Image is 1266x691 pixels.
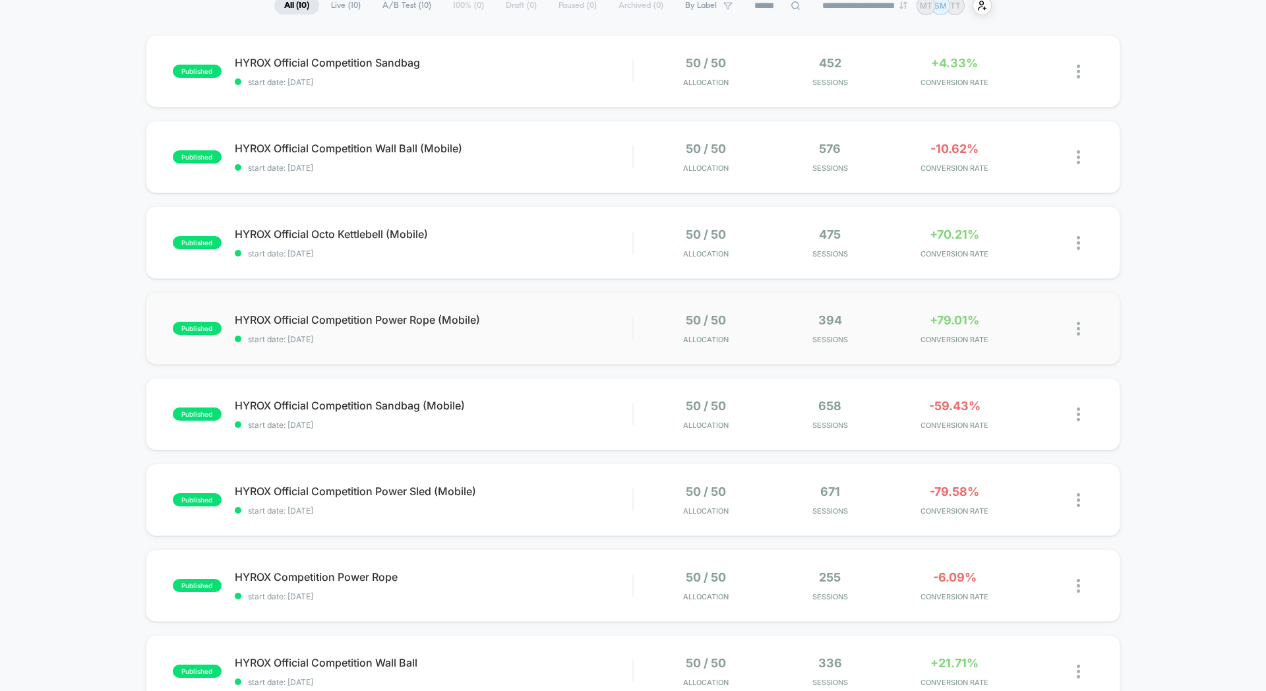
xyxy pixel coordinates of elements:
[173,236,222,249] span: published
[950,1,961,11] p: TT
[895,78,1013,87] span: CONVERSION RATE
[895,249,1013,258] span: CONVERSION RATE
[818,656,842,670] span: 336
[235,485,632,498] span: HYROX Official Competition Power Sled (Mobile)
[686,313,726,327] span: 50 / 50
[686,142,726,156] span: 50 / 50
[895,678,1013,687] span: CONVERSION RATE
[235,142,632,155] span: HYROX Official Competition Wall Ball (Mobile)
[930,313,979,327] span: +79.01%
[235,506,632,516] span: start date: [DATE]
[819,56,841,70] span: 452
[771,506,889,516] span: Sessions
[235,163,632,173] span: start date: [DATE]
[686,56,726,70] span: 50 / 50
[895,164,1013,173] span: CONVERSION RATE
[235,77,632,87] span: start date: [DATE]
[895,335,1013,344] span: CONVERSION RATE
[930,656,979,670] span: +21.71%
[771,164,889,173] span: Sessions
[235,334,632,344] span: start date: [DATE]
[685,1,717,11] span: By Label
[1077,236,1080,250] img: close
[235,227,632,241] span: HYROX Official Octo Kettlebell (Mobile)
[771,678,889,687] span: Sessions
[818,399,841,413] span: 658
[686,570,726,584] span: 50 / 50
[173,579,222,592] span: published
[895,592,1013,601] span: CONVERSION RATE
[1077,665,1080,678] img: close
[173,665,222,678] span: published
[819,142,841,156] span: 576
[929,399,980,413] span: -59.43%
[683,78,729,87] span: Allocation
[931,56,978,70] span: +4.33%
[1077,322,1080,336] img: close
[683,335,729,344] span: Allocation
[819,227,841,241] span: 475
[1077,150,1080,164] img: close
[235,313,632,326] span: HYROX Official Competition Power Rope (Mobile)
[1077,407,1080,421] img: close
[683,249,729,258] span: Allocation
[686,399,726,413] span: 50 / 50
[920,1,932,11] p: MT
[819,570,841,584] span: 255
[818,313,842,327] span: 394
[235,249,632,258] span: start date: [DATE]
[930,485,979,498] span: -79.58%
[771,592,889,601] span: Sessions
[683,164,729,173] span: Allocation
[235,56,632,69] span: HYROX Official Competition Sandbag
[899,1,907,9] img: end
[933,570,977,584] span: -6.09%
[173,493,222,506] span: published
[895,506,1013,516] span: CONVERSION RATE
[930,142,979,156] span: -10.62%
[683,678,729,687] span: Allocation
[771,421,889,430] span: Sessions
[173,65,222,78] span: published
[1077,65,1080,78] img: close
[173,407,222,421] span: published
[771,249,889,258] span: Sessions
[235,570,632,584] span: HYROX Competition Power Rope
[771,335,889,344] span: Sessions
[235,399,632,412] span: HYROX Official Competition Sandbag (Mobile)
[771,78,889,87] span: Sessions
[173,150,222,164] span: published
[683,506,729,516] span: Allocation
[1077,579,1080,593] img: close
[235,420,632,430] span: start date: [DATE]
[173,322,222,335] span: published
[686,227,726,241] span: 50 / 50
[686,656,726,670] span: 50 / 50
[235,656,632,669] span: HYROX Official Competition Wall Ball
[686,485,726,498] span: 50 / 50
[930,227,979,241] span: +70.21%
[235,591,632,601] span: start date: [DATE]
[683,592,729,601] span: Allocation
[934,1,947,11] p: SM
[895,421,1013,430] span: CONVERSION RATE
[683,421,729,430] span: Allocation
[235,677,632,687] span: start date: [DATE]
[1077,493,1080,507] img: close
[820,485,840,498] span: 671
